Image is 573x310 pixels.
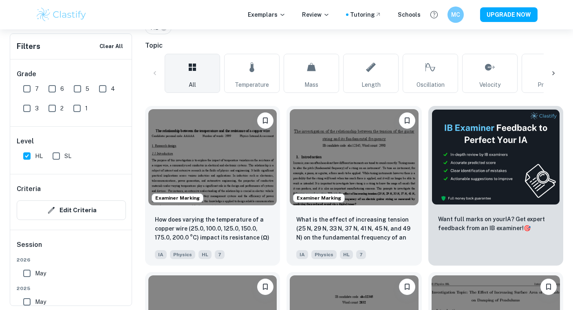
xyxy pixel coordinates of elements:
[311,250,337,259] span: Physics
[350,10,381,19] a: Tutoring
[399,112,415,129] button: Bookmark
[399,279,415,295] button: Bookmark
[189,80,196,89] span: All
[417,80,445,89] span: Oscillation
[155,215,270,243] p: How does varying the temperature of a copper wire (25.0, 100.0, 125.0, 150.0, 175.0, 200.0 °C) im...
[257,112,273,129] button: Bookmark
[361,80,381,89] span: Length
[296,250,308,259] span: IA
[198,250,212,259] span: HL
[17,285,126,292] span: 2025
[97,40,125,53] button: Clear All
[86,84,89,93] span: 5
[296,215,412,243] p: What is the effect of increasing tension (25 N, 29 N, 33 N, 37 N, 41 N, 45 N, and 49 N) on the fu...
[148,109,277,205] img: Physics IA example thumbnail: How does varying the temperature of a co
[290,109,418,205] img: Physics IA example thumbnail: What is the effect of increasing tension
[152,194,203,202] span: Examiner Marking
[64,152,71,160] span: SL
[35,104,39,113] span: 3
[155,250,167,259] span: IA
[215,250,225,259] span: 7
[438,215,553,233] p: Want full marks on your IA ? Get expert feedback from an IB examiner!
[111,84,115,93] span: 4
[540,279,557,295] button: Bookmark
[35,269,46,278] span: May
[85,104,88,113] span: 1
[427,8,441,22] button: Help and Feedback
[60,84,64,93] span: 6
[17,136,126,146] h6: Level
[340,250,353,259] span: HL
[145,106,280,266] a: Examiner MarkingBookmarkHow does varying the temperature of a copper wire (25.0, 100.0, 125.0, 15...
[248,10,286,19] p: Exemplars
[447,7,464,23] button: MC
[145,41,563,51] h6: Topic
[538,80,561,89] span: Pressure
[451,10,461,19] h6: MC
[60,104,64,113] span: 2
[35,152,43,160] span: HL
[398,10,421,19] a: Schools
[480,7,538,22] button: UPGRADE NOW
[17,184,41,194] h6: Criteria
[304,80,318,89] span: Mass
[432,109,560,205] img: Thumbnail
[17,256,126,264] span: 2026
[302,10,330,19] p: Review
[293,194,344,202] span: Examiner Marking
[35,297,46,306] span: May
[356,250,366,259] span: 7
[35,84,39,93] span: 7
[17,240,126,256] h6: Session
[286,106,421,266] a: Examiner MarkingBookmarkWhat is the effect of increasing tension (25 N, 29 N, 33 N, 37 N, 41 N, 4...
[17,69,126,79] h6: Grade
[17,200,126,220] button: Edit Criteria
[524,225,531,231] span: 🎯
[35,7,87,23] img: Clastify logo
[428,106,563,266] a: ThumbnailWant full marks on yourIA? Get expert feedback from an IB examiner!
[17,41,40,52] h6: Filters
[235,80,269,89] span: Temperature
[170,250,195,259] span: Physics
[479,80,500,89] span: Velocity
[257,279,273,295] button: Bookmark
